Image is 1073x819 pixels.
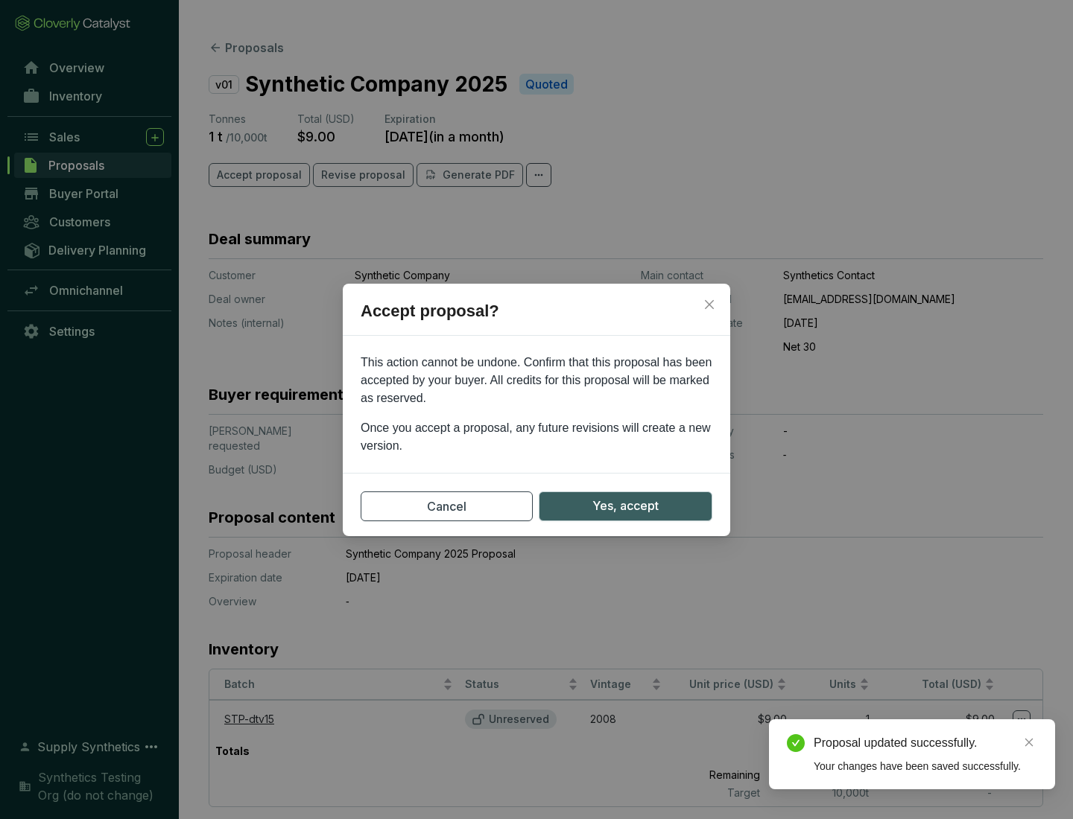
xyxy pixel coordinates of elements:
[697,293,721,316] button: Close
[343,299,730,336] h2: Accept proposal?
[814,758,1037,774] div: Your changes have been saved successfully.
[361,354,712,407] p: This action cannot be undone. Confirm that this proposal has been accepted by your buyer. All cre...
[1024,737,1034,748] span: close
[361,419,712,455] p: Once you accept a proposal, any future revisions will create a new version.
[697,299,721,310] span: Close
[703,299,715,310] span: close
[539,491,712,521] button: Yes, accept
[592,497,659,515] span: Yes, accept
[361,491,533,521] button: Cancel
[427,497,466,515] span: Cancel
[1021,734,1037,751] a: Close
[787,734,805,752] span: check-circle
[814,734,1037,752] div: Proposal updated successfully.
